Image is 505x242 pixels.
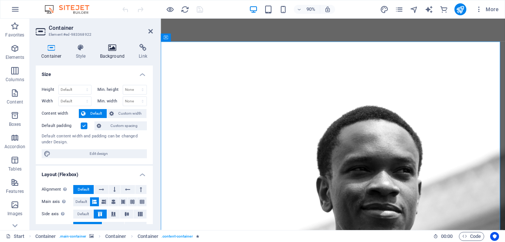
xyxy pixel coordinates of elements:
[433,232,453,241] h6: Session time
[490,232,499,241] button: Usercentrics
[138,232,158,241] span: Click to select. Double-click to edit
[425,5,433,14] i: AI Writer
[49,25,153,31] h2: Container
[73,197,90,206] button: Default
[42,133,147,146] div: Default content width and padding can be changed under Design.
[73,222,102,231] button: Default
[79,109,107,118] button: Default
[73,210,93,219] button: Default
[111,222,116,231] span: On
[6,188,24,194] p: Features
[42,121,81,130] label: Default padding
[475,6,499,13] span: More
[42,185,73,194] label: Alignment
[43,5,99,14] img: Editor Logo
[8,166,22,172] p: Tables
[42,197,73,206] label: Main axis
[6,232,25,241] a: Click to cancel selection. Double-click to open Pages
[4,144,25,150] p: Accordion
[133,44,153,60] h4: Link
[94,44,134,60] h4: Background
[78,185,89,194] span: Default
[42,149,147,158] button: Edit design
[7,211,23,217] p: Images
[395,5,404,14] button: pages
[42,87,58,92] label: Height
[7,99,23,105] p: Content
[116,109,145,118] span: Custom width
[82,222,93,231] span: Default
[9,121,21,127] p: Boxes
[36,166,153,179] h4: Layout (Flexbox)
[181,5,189,14] i: Reload page
[380,5,389,14] button: design
[6,77,24,83] p: Columns
[35,232,56,241] span: Click to select. Double-click to edit
[97,99,123,103] label: Min. width
[42,109,79,118] label: Content width
[125,222,147,231] button: Off
[35,232,199,241] nav: breadcrumb
[97,87,123,92] label: Min. height
[89,234,94,238] i: This element contains a background
[395,5,403,14] i: Pages (Ctrl+Alt+S)
[462,232,481,241] span: Code
[5,32,24,38] p: Favorites
[73,185,94,194] button: Default
[53,149,145,158] span: Edit design
[459,232,484,241] button: Code
[161,232,193,241] span: . content-container
[105,232,126,241] span: Click to select. Double-click to edit
[410,5,419,14] button: navigator
[107,109,147,118] button: Custom width
[70,44,94,60] h4: Style
[165,5,174,14] button: Click here to leave preview mode and continue editing
[380,5,389,14] i: Design (Ctrl+Alt+Y)
[294,5,320,14] button: 90%
[103,121,145,130] span: Custom spacing
[456,5,464,14] i: Publish
[94,121,147,130] button: Custom spacing
[75,197,87,206] span: Default
[425,5,434,14] button: text_generator
[42,210,73,219] label: Side axis
[6,54,25,60] p: Elements
[454,3,466,15] button: publish
[88,109,104,118] span: Default
[42,222,73,231] label: Wrap
[305,5,317,14] h6: 90%
[440,5,448,14] button: commerce
[446,233,447,239] span: :
[133,222,138,231] span: Off
[59,232,86,241] span: . main-container
[472,3,502,15] button: More
[196,234,199,238] i: Element contains an animation
[77,210,89,219] span: Default
[42,99,58,103] label: Width
[410,5,418,14] i: Navigator
[324,6,331,13] i: On resize automatically adjust zoom level to fit chosen device.
[441,232,453,241] span: 00 00
[102,222,124,231] button: On
[440,5,448,14] i: Commerce
[180,5,189,14] button: reload
[36,44,70,60] h4: Container
[36,66,153,79] h4: Size
[49,31,138,38] h3: Element #ed-983368922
